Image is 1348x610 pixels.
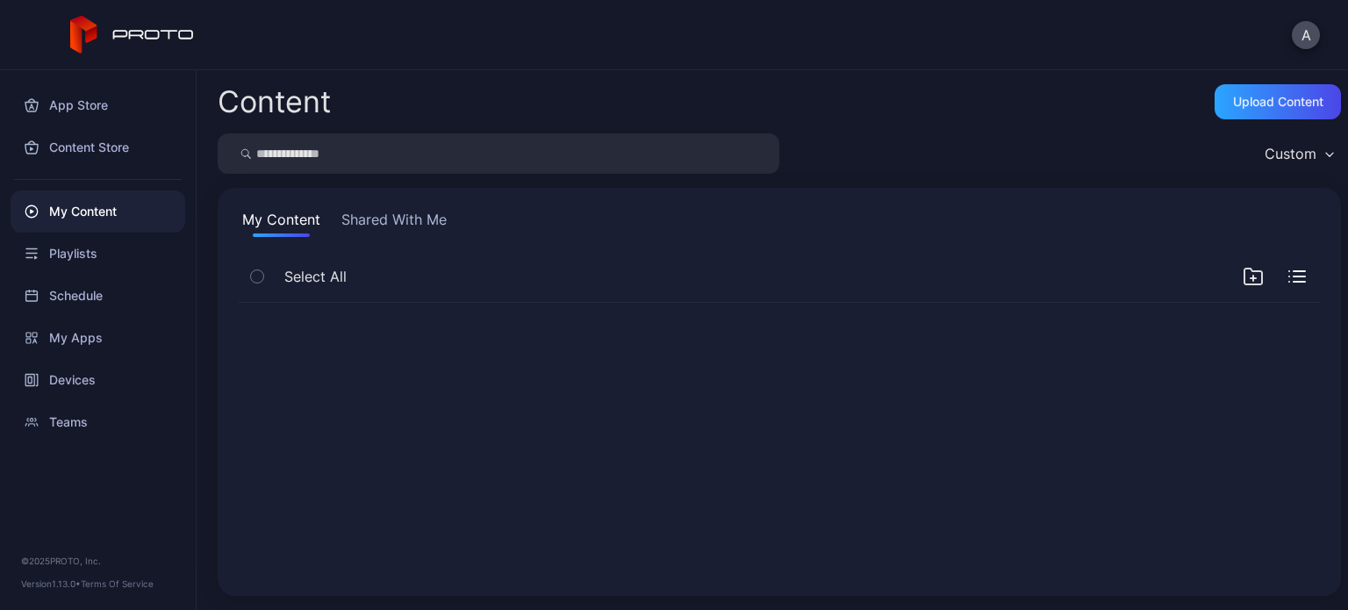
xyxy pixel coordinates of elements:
a: Schedule [11,275,185,317]
a: App Store [11,84,185,126]
div: Upload Content [1233,95,1323,109]
button: Upload Content [1215,84,1341,119]
div: © 2025 PROTO, Inc. [21,554,175,568]
a: My Content [11,190,185,233]
a: Teams [11,401,185,443]
button: My Content [239,209,324,237]
a: Content Store [11,126,185,169]
div: Custom [1265,145,1316,162]
a: Playlists [11,233,185,275]
div: Content [218,87,331,117]
span: Select All [284,266,347,287]
button: Shared With Me [338,209,450,237]
a: My Apps [11,317,185,359]
button: A [1292,21,1320,49]
a: Terms Of Service [81,578,154,589]
a: Devices [11,359,185,401]
span: Version 1.13.0 • [21,578,81,589]
button: Custom [1256,133,1341,174]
